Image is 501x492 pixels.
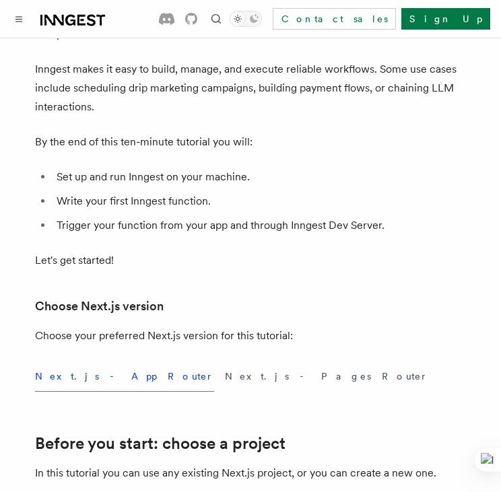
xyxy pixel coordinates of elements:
p: Inngest makes it easy to build, manage, and execute reliable workflows. Some use cases include sc... [35,60,466,116]
button: Toggle navigation [11,11,27,27]
a: Sign Up [401,8,490,30]
li: Set up and run Inngest on your machine. [53,168,466,186]
li: Trigger your function from your app and through Inngest Dev Server. [53,216,466,235]
button: Next.js - Pages Router [225,361,428,392]
p: In this tutorial you can use any existing Next.js project, or you can create a new one. [35,464,466,483]
li: Write your first Inngest function. [53,192,466,211]
button: Find something... [208,11,224,27]
button: Next.js - App Router [35,361,214,392]
button: Toggle dark mode [230,11,262,27]
a: Contact sales [273,8,396,30]
a: Before you start: choose a project [35,434,286,453]
a: Choose Next.js version [35,297,164,316]
p: Choose your preferred Next.js version for this tutorial: [35,326,466,345]
p: Let's get started! [35,251,466,270]
p: By the end of this ten-minute tutorial you will: [35,133,466,151]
